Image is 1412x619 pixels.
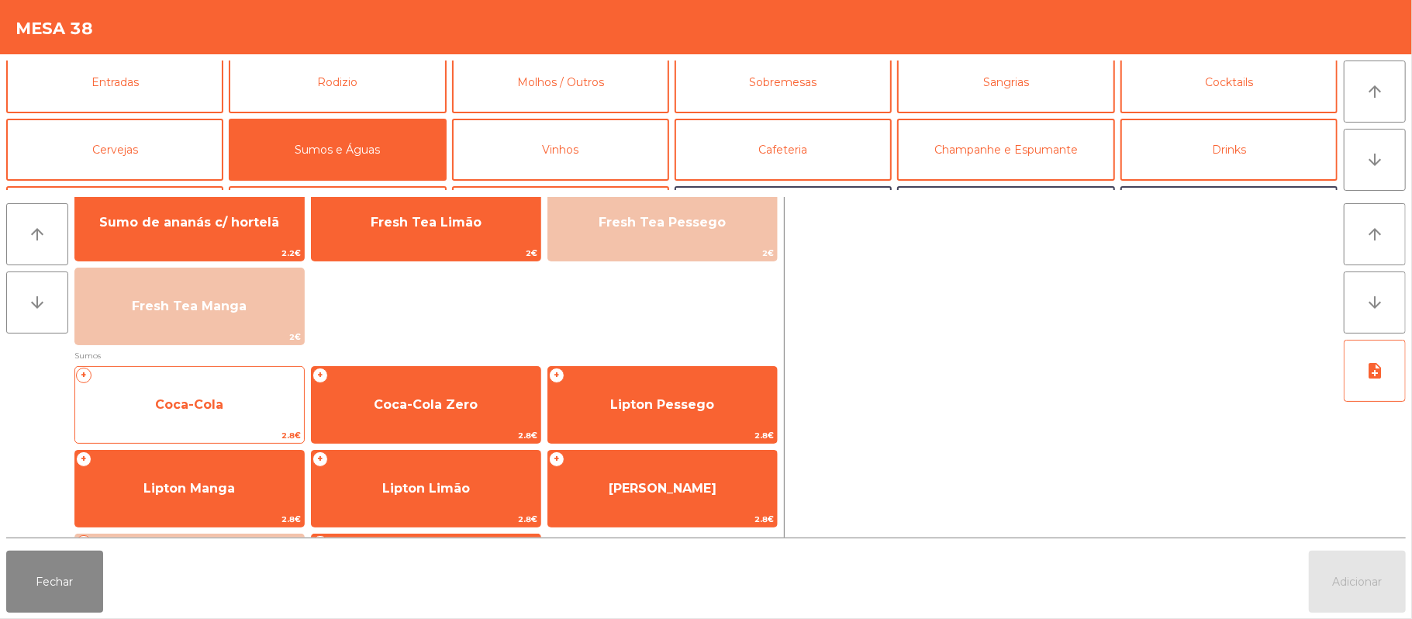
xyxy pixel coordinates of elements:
[1344,203,1406,265] button: arrow_upward
[675,186,892,248] button: ARROZ + BATATAS
[6,551,103,613] button: Fechar
[382,481,470,496] span: Lipton Limão
[16,17,93,40] h4: Mesa 38
[548,246,777,261] span: 2€
[143,481,235,496] span: Lipton Manga
[1365,150,1384,169] i: arrow_downward
[1120,51,1338,113] button: Cocktails
[28,293,47,312] i: arrow_downward
[549,451,564,467] span: +
[548,512,777,527] span: 2.8€
[1365,225,1384,244] i: arrow_upward
[374,397,478,412] span: Coca-Cola Zero
[897,186,1114,248] button: ARROZ + FEIJÃO
[99,215,279,230] span: Sumo de ananás c/ hortelã
[312,368,328,383] span: +
[312,246,540,261] span: 2€
[74,348,778,363] span: Sumos
[76,535,91,551] span: +
[1365,293,1384,312] i: arrow_downward
[548,428,777,443] span: 2.8€
[132,299,247,313] span: Fresh Tea Manga
[6,271,68,334] button: arrow_downward
[675,51,892,113] button: Sobremesas
[452,51,669,113] button: Molhos / Outros
[1344,129,1406,191] button: arrow_downward
[312,428,540,443] span: 2.8€
[6,186,223,248] button: Consumo Staff
[28,225,47,244] i: arrow_upward
[6,203,68,265] button: arrow_upward
[229,119,446,181] button: Sumos e Águas
[6,51,223,113] button: Entradas
[549,368,564,383] span: +
[1120,186,1338,248] button: ARROZ + SALADA
[371,215,482,230] span: Fresh Tea Limão
[452,119,669,181] button: Vinhos
[75,428,304,443] span: 2.8€
[897,51,1114,113] button: Sangrias
[312,512,540,527] span: 2.8€
[675,119,892,181] button: Cafeteria
[75,246,304,261] span: 2.2€
[1120,119,1338,181] button: Drinks
[312,451,328,467] span: +
[155,397,223,412] span: Coca-Cola
[609,481,716,496] span: [PERSON_NAME]
[229,51,446,113] button: Rodizio
[1344,61,1406,123] button: arrow_upward
[1365,361,1384,380] i: note_add
[75,330,304,344] span: 2€
[610,397,714,412] span: Lipton Pessego
[452,186,669,248] button: Pregos
[599,215,726,230] span: Fresh Tea Pessego
[1344,340,1406,402] button: note_add
[76,451,91,467] span: +
[312,535,328,551] span: +
[1365,82,1384,101] i: arrow_upward
[75,512,304,527] span: 2.8€
[76,368,91,383] span: +
[897,119,1114,181] button: Champanhe e Espumante
[229,186,446,248] button: Menu grupo
[1344,271,1406,334] button: arrow_downward
[6,119,223,181] button: Cervejas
